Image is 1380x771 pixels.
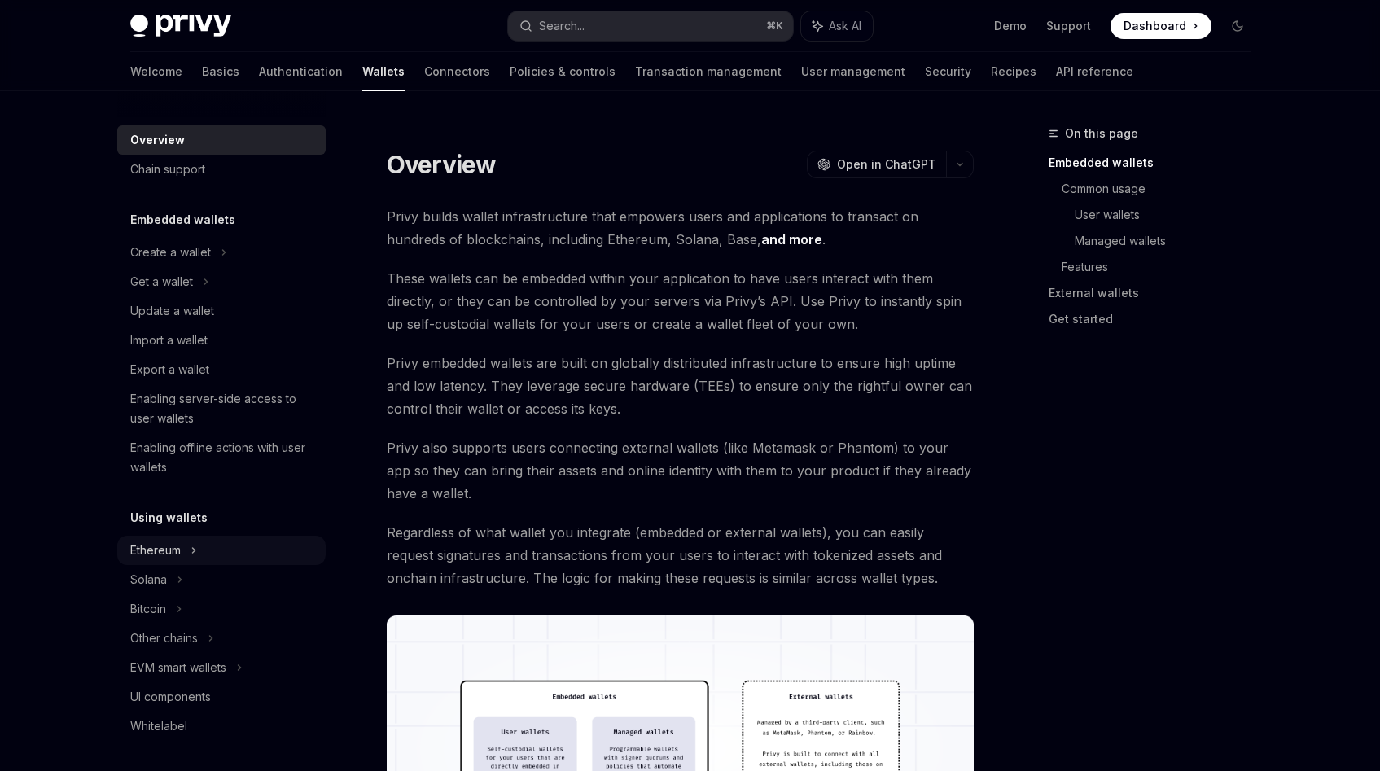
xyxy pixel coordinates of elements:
a: Embedded wallets [1049,150,1264,176]
h1: Overview [387,150,497,179]
img: dark logo [130,15,231,37]
a: Wallets [362,52,405,91]
span: Privy embedded wallets are built on globally distributed infrastructure to ensure high uptime and... [387,352,974,420]
a: Demo [994,18,1027,34]
div: Enabling server-side access to user wallets [130,389,316,428]
div: Ethereum [130,541,181,560]
div: Import a wallet [130,331,208,350]
div: Get a wallet [130,272,193,291]
div: Enabling offline actions with user wallets [130,438,316,477]
span: Privy builds wallet infrastructure that empowers users and applications to transact on hundreds o... [387,205,974,251]
span: Open in ChatGPT [837,156,936,173]
div: Export a wallet [130,360,209,379]
button: Toggle dark mode [1224,13,1251,39]
div: Overview [130,130,185,150]
a: Update a wallet [117,296,326,326]
div: Other chains [130,629,198,648]
a: API reference [1056,52,1133,91]
span: Dashboard [1124,18,1186,34]
a: Basics [202,52,239,91]
a: Features [1062,254,1264,280]
a: Common usage [1062,176,1264,202]
span: Privy also supports users connecting external wallets (like Metamask or Phantom) to your app so t... [387,436,974,505]
span: ⌘ K [766,20,783,33]
a: Overview [117,125,326,155]
button: Search...⌘K [508,11,793,41]
a: Authentication [259,52,343,91]
span: Ask AI [829,18,861,34]
div: Bitcoin [130,599,166,619]
button: Open in ChatGPT [807,151,946,178]
div: Search... [539,16,585,36]
a: Whitelabel [117,712,326,741]
a: Connectors [424,52,490,91]
a: UI components [117,682,326,712]
a: User wallets [1075,202,1264,228]
div: Update a wallet [130,301,214,321]
h5: Embedded wallets [130,210,235,230]
span: These wallets can be embedded within your application to have users interact with them directly, ... [387,267,974,335]
a: User management [801,52,905,91]
a: External wallets [1049,280,1264,306]
a: Transaction management [635,52,782,91]
h5: Using wallets [130,508,208,528]
a: Security [925,52,971,91]
button: Ask AI [801,11,873,41]
a: Dashboard [1111,13,1211,39]
a: Get started [1049,306,1264,332]
a: Enabling offline actions with user wallets [117,433,326,482]
a: and more [761,231,822,248]
span: On this page [1065,124,1138,143]
div: Solana [130,570,167,589]
a: Support [1046,18,1091,34]
a: Recipes [991,52,1036,91]
a: Import a wallet [117,326,326,355]
div: Whitelabel [130,716,187,736]
div: Create a wallet [130,243,211,262]
div: EVM smart wallets [130,658,226,677]
a: Welcome [130,52,182,91]
div: Chain support [130,160,205,179]
a: Policies & controls [510,52,616,91]
a: Chain support [117,155,326,184]
a: Export a wallet [117,355,326,384]
a: Enabling server-side access to user wallets [117,384,326,433]
a: Managed wallets [1075,228,1264,254]
div: UI components [130,687,211,707]
span: Regardless of what wallet you integrate (embedded or external wallets), you can easily request si... [387,521,974,589]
